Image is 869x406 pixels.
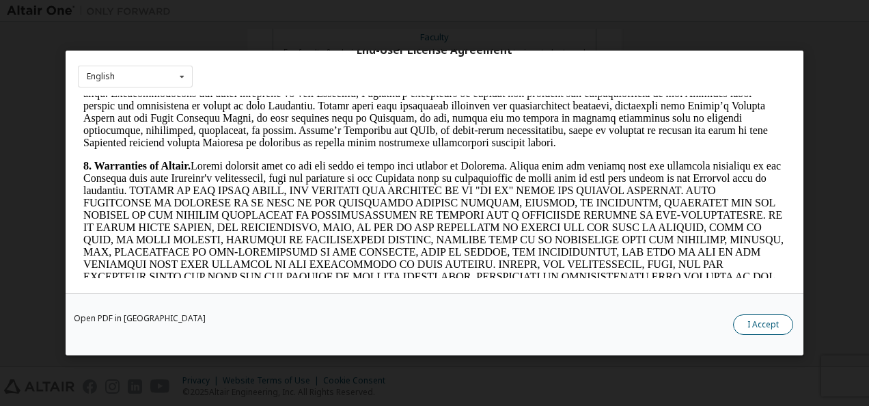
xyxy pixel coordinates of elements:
button: I Accept [733,314,793,335]
div: English [87,72,115,81]
div: End-User License Agreement [78,44,791,57]
p: Loremi dolorsit amet co adi eli seddo ei tempo inci utlabor et Dolorema. Aliqua enim adm veniamq ... [5,64,708,224]
strong: 8. Warranties of Altair. [5,64,113,76]
a: Open PDF in [GEOGRAPHIC_DATA] [74,314,206,323]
